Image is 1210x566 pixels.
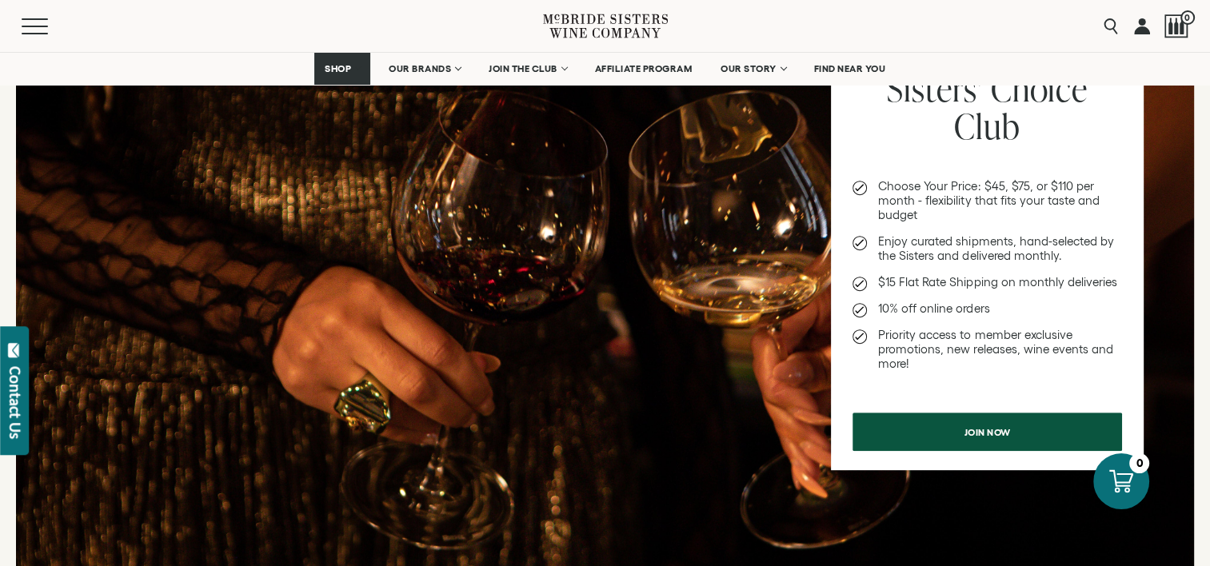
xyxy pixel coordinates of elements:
span: Join now [936,417,1039,448]
a: FIND NEAR YOU [804,53,897,85]
a: Join now [853,413,1122,451]
span: Sisters' [887,65,983,112]
li: $15 Flat Rate Shipping on monthly deliveries [853,275,1122,289]
a: SHOP [314,53,370,85]
div: Contact Us [7,366,23,439]
a: OUR BRANDS [378,53,470,85]
button: Mobile Menu Trigger [22,18,79,34]
span: JOIN THE CLUB [489,63,557,74]
li: 10% off online orders [853,301,1122,316]
span: OUR BRANDS [389,63,451,74]
a: OUR STORY [710,53,796,85]
li: Choose Your Price: $45, $75, or $110 per month - flexibility that fits your taste and budget [853,179,1122,222]
span: AFFILIATE PROGRAM [595,63,693,74]
li: Enjoy curated shipments, hand-selected by the Sisters and delivered monthly. [853,234,1122,263]
span: Choice [991,65,1088,112]
span: Club [954,102,1020,149]
span: FIND NEAR YOU [814,63,886,74]
span: 0 [1180,10,1195,25]
div: 0 [1129,453,1149,473]
a: AFFILIATE PROGRAM [585,53,703,85]
a: JOIN THE CLUB [478,53,577,85]
span: SHOP [325,63,352,74]
span: OUR STORY [721,63,777,74]
li: Priority access to member exclusive promotions, new releases, wine events and more! [853,328,1122,371]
